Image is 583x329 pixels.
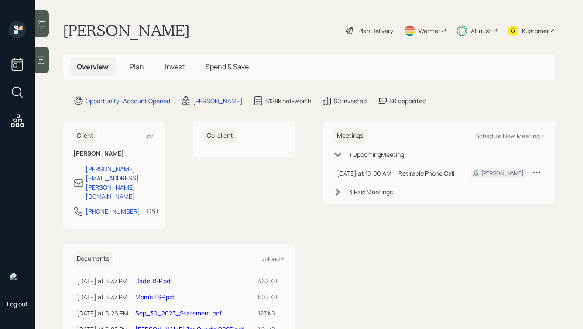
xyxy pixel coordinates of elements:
[135,309,222,317] a: Sep_30_2025_Statement.pdf
[9,272,26,289] img: hunter_neumayer.jpg
[86,96,170,105] div: Opportunity · Account Opened
[475,132,545,140] div: Schedule New Meeting +
[77,276,128,285] div: [DATE] at 6:37 PM
[135,277,172,285] a: Dad's TSP.pdf
[337,169,391,178] div: [DATE] at 10:00 AM
[203,129,237,143] h6: Co-client
[77,309,128,318] div: [DATE] at 6:26 PM
[333,129,367,143] h6: Meetings
[418,26,440,35] div: Warmer
[358,26,393,35] div: Plan Delivery
[73,150,154,157] h6: [PERSON_NAME]
[193,96,243,105] div: [PERSON_NAME]
[130,62,144,71] span: Plan
[73,129,97,143] h6: Client
[86,207,140,216] div: [PHONE_NUMBER]
[389,96,426,105] div: $0 deposited
[258,276,281,285] div: 462 KB
[73,251,113,266] h6: Documents
[260,254,285,263] div: Upload +
[7,300,28,308] div: Log out
[77,292,128,302] div: [DATE] at 6:37 PM
[165,62,185,71] span: Invest
[77,62,109,71] span: Overview
[147,206,159,215] div: CST
[135,293,175,301] a: Mom's TSP.pdf
[258,309,281,318] div: 127 KB
[349,187,393,197] div: 3 Past Meeting s
[349,150,404,159] div: 1 Upcoming Meeting
[144,132,154,140] div: Edit
[471,26,491,35] div: Altruist
[63,21,190,40] h1: [PERSON_NAME]
[522,26,549,35] div: Kustomer
[334,96,367,105] div: $0 invested
[206,62,249,71] span: Spend & Save
[258,292,281,302] div: 505 KB
[481,170,524,177] div: [PERSON_NAME]
[265,96,311,105] div: $128k net-worth
[398,169,457,178] div: Retirable Phone Call
[86,164,154,201] div: [PERSON_NAME][EMAIL_ADDRESS][PERSON_NAME][DOMAIN_NAME]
